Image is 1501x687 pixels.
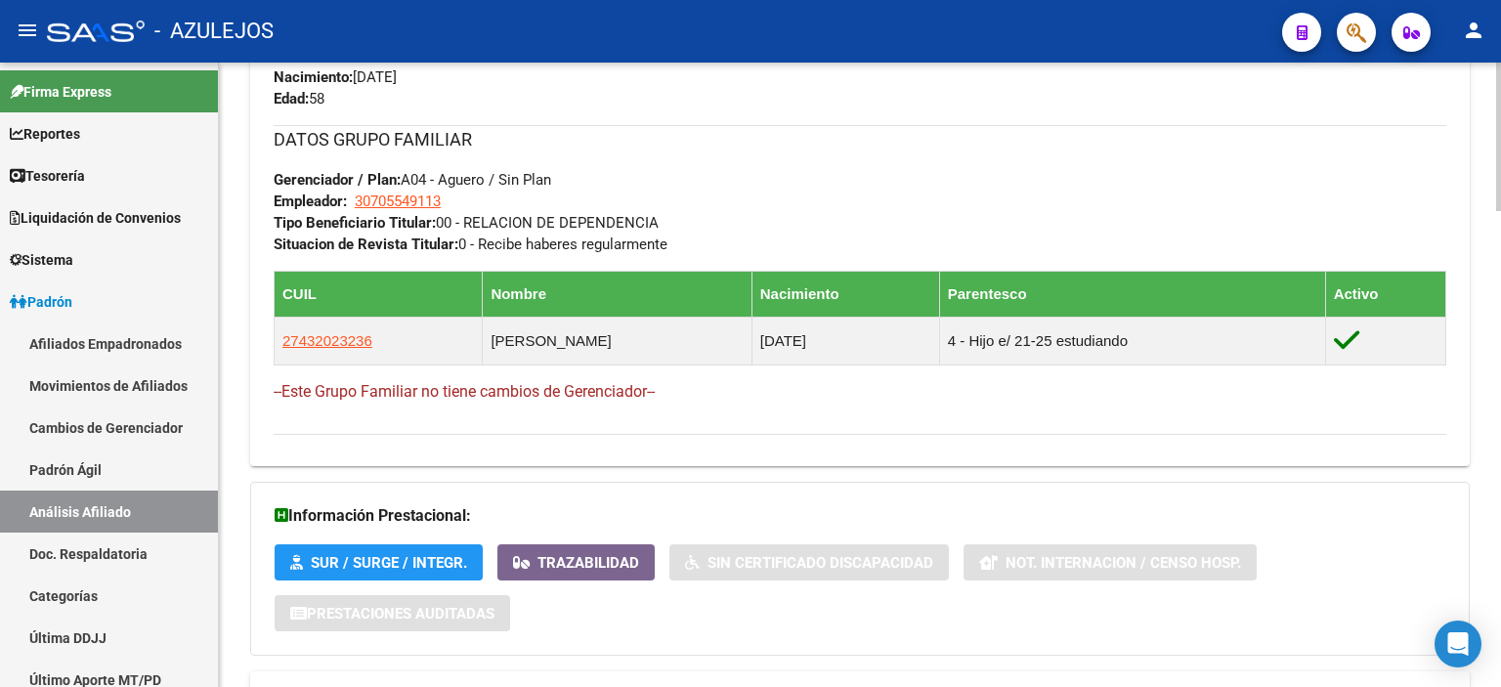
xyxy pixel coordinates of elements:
[708,554,933,572] span: Sin Certificado Discapacidad
[275,595,510,631] button: Prestaciones Auditadas
[1462,19,1485,42] mat-icon: person
[16,19,39,42] mat-icon: menu
[497,544,655,580] button: Trazabilidad
[274,90,324,107] span: 58
[311,554,467,572] span: SUR / SURGE / INTEGR.
[1006,554,1241,572] span: Not. Internacion / Censo Hosp.
[355,193,441,210] span: 30705549113
[10,123,80,145] span: Reportes
[751,317,939,365] td: [DATE]
[537,554,639,572] span: Trazabilidad
[274,193,347,210] strong: Empleador:
[669,544,949,580] button: Sin Certificado Discapacidad
[483,317,751,365] td: [PERSON_NAME]
[10,291,72,313] span: Padrón
[275,544,483,580] button: SUR / SURGE / INTEGR.
[274,68,353,86] strong: Nacimiento:
[282,332,372,349] span: 27432023236
[274,68,397,86] span: [DATE]
[274,236,667,253] span: 0 - Recibe haberes regularmente
[274,236,458,253] strong: Situacion de Revista Titular:
[10,207,181,229] span: Liquidación de Convenios
[274,47,310,64] strong: Sexo:
[154,10,274,53] span: - AZULEJOS
[274,171,551,189] span: A04 - Aguero / Sin Plan
[274,90,309,107] strong: Edad:
[274,126,1446,153] h3: DATOS GRUPO FAMILIAR
[307,605,494,623] span: Prestaciones Auditadas
[964,544,1257,580] button: Not. Internacion / Censo Hosp.
[274,47,322,64] span: M
[751,271,939,317] th: Nacimiento
[939,317,1325,365] td: 4 - Hijo e/ 21-25 estudiando
[483,271,751,317] th: Nombre
[274,214,436,232] strong: Tipo Beneficiario Titular:
[274,381,1446,403] h4: --Este Grupo Familiar no tiene cambios de Gerenciador--
[275,502,1445,530] h3: Información Prestacional:
[274,214,659,232] span: 00 - RELACION DE DEPENDENCIA
[10,81,111,103] span: Firma Express
[274,171,401,189] strong: Gerenciador / Plan:
[275,271,483,317] th: CUIL
[939,271,1325,317] th: Parentesco
[1435,621,1481,667] div: Open Intercom Messenger
[10,249,73,271] span: Sistema
[10,165,85,187] span: Tesorería
[1325,271,1445,317] th: Activo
